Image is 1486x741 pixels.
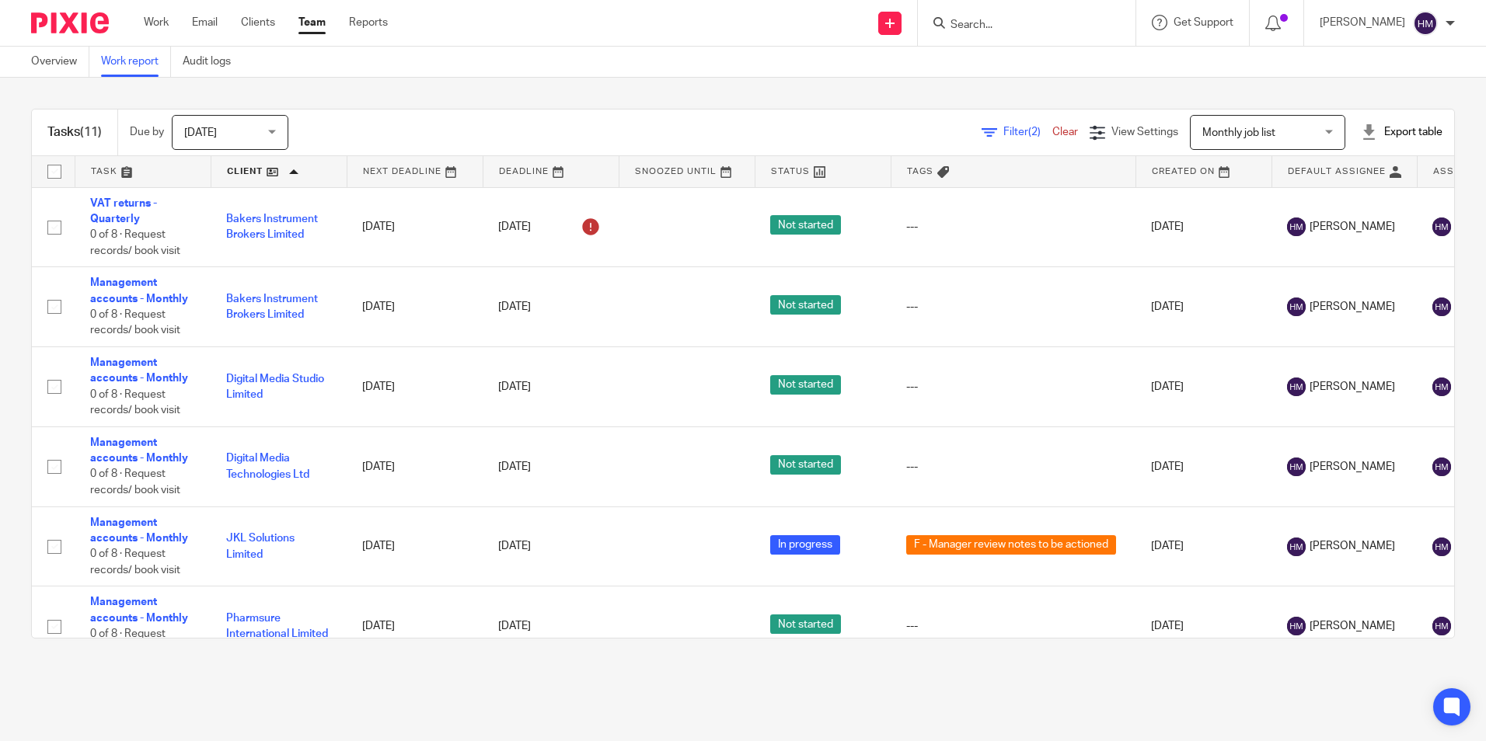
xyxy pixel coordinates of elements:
span: [DATE] [184,127,217,138]
a: Management accounts - Monthly [90,597,188,623]
span: Not started [770,455,841,475]
img: svg%3E [1432,457,1451,476]
span: Get Support [1174,17,1233,28]
span: Monthly job list [1202,127,1275,138]
img: svg%3E [1432,217,1451,236]
span: [PERSON_NAME] [1310,219,1395,235]
span: 0 of 8 · Request records/ book visit [90,628,180,656]
a: Management accounts - Monthly [90,517,188,544]
a: Management accounts - Monthly [90,277,188,304]
td: [DATE] [347,267,483,347]
img: svg%3E [1432,537,1451,556]
div: --- [906,219,1120,235]
span: 0 of 8 · Request records/ book visit [90,549,180,576]
input: Search [949,19,1089,33]
a: Work [144,15,169,30]
span: 0 of 8 · Request records/ book visit [90,389,180,416]
span: In progress [770,535,840,555]
span: [PERSON_NAME] [1310,538,1395,554]
img: svg%3E [1287,537,1306,556]
span: 0 of 8 · Request records/ book visit [90,309,180,336]
a: JKL Solutions Limited [226,533,295,559]
span: [PERSON_NAME] [1310,459,1395,475]
p: Due by [130,124,164,140]
div: --- [906,459,1120,475]
a: Management accounts - Monthly [90,437,188,464]
div: [DATE] [498,299,603,315]
div: [DATE] [498,538,603,554]
a: Bakers Instrument Brokers Limited [226,294,318,320]
a: Overview [31,47,89,77]
td: [DATE] [1135,426,1271,506]
img: svg%3E [1287,457,1306,476]
a: Clients [241,15,275,30]
img: Pixie [31,12,109,33]
img: svg%3E [1287,217,1306,236]
a: VAT returns - Quarterly [90,198,157,224]
td: [DATE] [1135,347,1271,427]
span: Not started [770,614,841,634]
a: Work report [101,47,171,77]
td: [DATE] [347,506,483,586]
a: Email [192,15,218,30]
span: 0 of 8 · Request records/ book visit [90,469,180,496]
div: --- [906,379,1120,395]
div: [DATE] [498,618,603,634]
a: Team [298,15,326,30]
td: [DATE] [1135,506,1271,586]
img: svg%3E [1413,11,1438,36]
td: [DATE] [347,426,483,506]
span: F - Manager review notes to be actioned [906,535,1116,555]
span: [PERSON_NAME] [1310,299,1395,315]
img: svg%3E [1432,377,1451,396]
span: (2) [1028,127,1041,137]
div: Export table [1361,124,1442,140]
span: Not started [770,375,841,395]
span: View Settings [1111,127,1178,137]
a: Digital Media Studio Limited [226,374,324,400]
span: (11) [80,126,102,138]
td: [DATE] [347,347,483,427]
p: [PERSON_NAME] [1320,15,1405,30]
div: [DATE] [498,214,603,239]
img: svg%3E [1287,377,1306,396]
div: --- [906,299,1120,315]
span: [PERSON_NAME] [1310,379,1395,395]
td: [DATE] [347,586,483,666]
td: [DATE] [1135,586,1271,666]
td: [DATE] [1135,267,1271,347]
h1: Tasks [47,124,102,141]
a: Bakers Instrument Brokers Limited [226,214,318,240]
img: svg%3E [1432,297,1451,316]
img: svg%3E [1287,297,1306,316]
a: Clear [1052,127,1078,137]
a: Audit logs [183,47,242,77]
a: Management accounts - Monthly [90,357,188,384]
div: [DATE] [498,379,603,395]
span: 0 of 8 · Request records/ book visit [90,229,180,256]
a: Digital Media Technologies Ltd [226,453,309,479]
span: Filter [1003,127,1052,137]
img: svg%3E [1432,617,1451,635]
span: Tags [907,167,933,176]
td: [DATE] [1135,187,1271,267]
span: [PERSON_NAME] [1310,618,1395,634]
div: [DATE] [498,459,603,475]
img: svg%3E [1287,617,1306,635]
span: Not started [770,215,841,235]
a: Reports [349,15,388,30]
div: --- [906,618,1120,634]
a: Pharmsure International Limited [226,613,328,639]
span: Not started [770,295,841,315]
td: [DATE] [347,187,483,267]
